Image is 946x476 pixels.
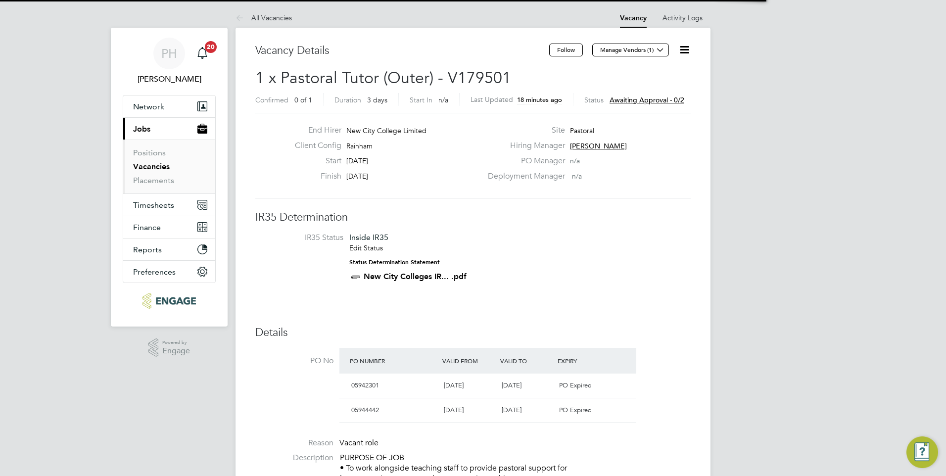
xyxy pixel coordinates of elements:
[346,142,373,150] span: Rainham
[498,352,556,370] div: Valid To
[123,293,216,309] a: Go to home page
[502,406,521,414] span: [DATE]
[364,272,467,281] a: New City Colleges IR... .pdf
[255,326,691,340] h3: Details
[287,141,341,151] label: Client Config
[572,172,582,181] span: n/a
[334,95,361,104] label: Duration
[133,124,150,134] span: Jobs
[111,28,228,327] nav: Main navigation
[255,210,691,225] h3: IR35 Determination
[410,95,432,104] label: Start In
[133,148,166,157] a: Positions
[438,95,448,104] span: n/a
[133,267,176,277] span: Preferences
[133,102,164,111] span: Network
[236,13,292,22] a: All Vacancies
[482,156,565,166] label: PO Manager
[255,68,511,88] span: 1 x Pastoral Tutor (Outer) - V179501
[205,41,217,53] span: 20
[346,172,368,181] span: [DATE]
[610,95,684,104] span: Awaiting approval - 0/2
[482,171,565,182] label: Deployment Manager
[444,406,464,414] span: [DATE]
[570,142,627,150] span: [PERSON_NAME]
[123,73,216,85] span: Philip Hall
[347,352,440,370] div: PO Number
[339,438,378,448] span: Vacant role
[444,381,464,389] span: [DATE]
[255,44,549,58] h3: Vacancy Details
[570,156,580,165] span: n/a
[517,95,562,104] span: 18 minutes ago
[349,243,383,252] a: Edit Status
[294,95,312,104] span: 0 of 1
[287,171,341,182] label: Finish
[133,200,174,210] span: Timesheets
[346,156,368,165] span: [DATE]
[162,338,190,347] span: Powered by
[349,259,440,266] strong: Status Determination Statement
[482,125,565,136] label: Site
[584,95,604,104] label: Status
[549,44,583,56] button: Follow
[570,126,594,135] span: Pastoral
[133,223,161,232] span: Finance
[287,125,341,136] label: End Hirer
[133,245,162,254] span: Reports
[142,293,195,309] img: ncclondon-logo-retina.png
[287,156,341,166] label: Start
[346,126,426,135] span: New City College Limited
[265,233,343,243] label: IR35 Status
[906,436,938,468] button: Engage Resource Center
[255,453,333,463] label: Description
[162,347,190,355] span: Engage
[255,356,333,366] label: PO No
[620,14,647,22] a: Vacancy
[255,95,288,104] label: Confirmed
[502,381,521,389] span: [DATE]
[555,352,613,370] div: Expiry
[471,95,513,104] label: Last Updated
[592,44,669,56] button: Manage Vendors (1)
[255,438,333,448] label: Reason
[349,233,388,242] span: Inside IR35
[559,406,592,414] span: PO Expired
[351,381,379,389] span: 05942301
[133,162,170,171] a: Vacancies
[133,176,174,185] a: Placements
[440,352,498,370] div: Valid From
[482,141,565,151] label: Hiring Manager
[123,38,216,85] a: Go to account details
[351,406,379,414] span: 05944442
[662,13,703,22] a: Activity Logs
[559,381,592,389] span: PO Expired
[367,95,387,104] span: 3 days
[161,47,177,60] span: PH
